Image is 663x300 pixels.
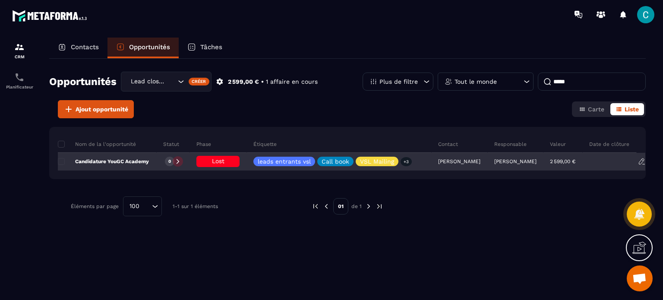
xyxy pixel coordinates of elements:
p: • [261,78,264,86]
span: 100 [126,202,142,211]
p: Éléments par page [71,203,119,209]
p: Date de clôture [589,141,629,148]
a: Tâches [179,38,231,58]
button: Ajout opportunité [58,100,134,118]
p: +3 [401,157,412,166]
div: Search for option [123,196,162,216]
p: Call book [322,158,349,164]
h2: Opportunités [49,73,117,90]
span: Liste [625,106,639,113]
p: Valeur [550,141,566,148]
span: Lost [212,158,224,164]
div: Créer [189,78,210,85]
input: Search for option [167,77,176,86]
img: logo [12,8,90,24]
div: Ouvrir le chat [627,265,653,291]
a: Opportunités [107,38,179,58]
p: 2 599,00 € [550,158,575,164]
p: 1 affaire en cours [266,78,318,86]
p: Contacts [71,43,99,51]
button: Carte [574,103,609,115]
div: Search for option [121,72,212,92]
p: [PERSON_NAME] [494,158,537,164]
a: Contacts [49,38,107,58]
p: Nom de la l'opportunité [58,141,136,148]
p: 2 599,00 € [228,78,259,86]
p: de 1 [351,203,362,210]
img: prev [322,202,330,210]
p: 01 [333,198,348,215]
p: Contact [438,141,458,148]
img: next [365,202,373,210]
p: 1-1 sur 1 éléments [173,203,218,209]
img: next [376,202,383,210]
p: Phase [196,141,211,148]
a: schedulerschedulerPlanificateur [2,66,37,96]
p: VSL Mailing [360,158,394,164]
p: Tout le monde [455,79,497,85]
p: Candidature YouGC Academy [58,158,149,165]
p: CRM [2,54,37,59]
p: Tâches [200,43,222,51]
p: Étiquette [253,141,277,148]
span: Lead closing [129,77,167,86]
p: Plus de filtre [379,79,418,85]
img: scheduler [14,72,25,82]
p: Responsable [494,141,527,148]
p: 0 [168,158,171,164]
img: prev [312,202,319,210]
p: Statut [163,141,179,148]
p: leads entrants vsl [258,158,311,164]
img: formation [14,42,25,52]
a: formationformationCRM [2,35,37,66]
span: Carte [588,106,604,113]
input: Search for option [142,202,150,211]
p: Opportunités [129,43,170,51]
p: Planificateur [2,85,37,89]
span: Ajout opportunité [76,105,128,114]
button: Liste [610,103,644,115]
